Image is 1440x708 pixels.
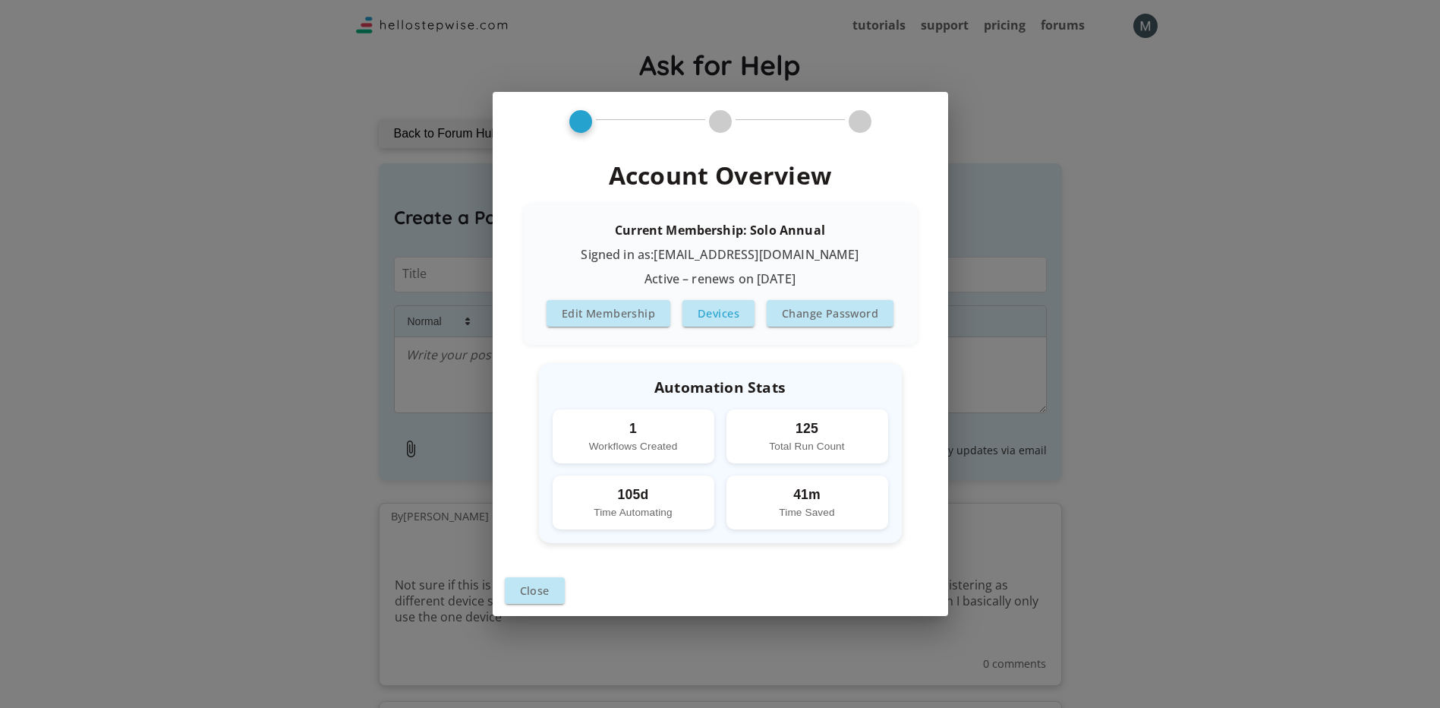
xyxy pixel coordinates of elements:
[562,439,705,454] p: Workflows Created
[736,439,879,454] p: Total Run Count
[562,485,705,504] p: 105d
[541,270,900,288] p: Active – renews on [DATE]
[541,221,900,239] p: Current Membership:
[654,246,859,263] b: [EMAIL_ADDRESS][DOMAIN_NAME]
[505,577,565,604] button: Close
[547,300,670,327] button: Edit Membership
[767,300,893,327] button: Change Password
[553,377,888,415] p: Automation Stats
[736,419,879,438] p: 125
[736,505,879,520] p: Time Saved
[682,300,755,327] button: Devices
[541,245,900,264] p: Signed in as:
[736,485,879,504] p: 41m
[750,222,825,239] b: Solo Annual
[562,505,705,520] p: Time Automating
[562,419,705,438] p: 1
[523,157,918,195] p: Account Overview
